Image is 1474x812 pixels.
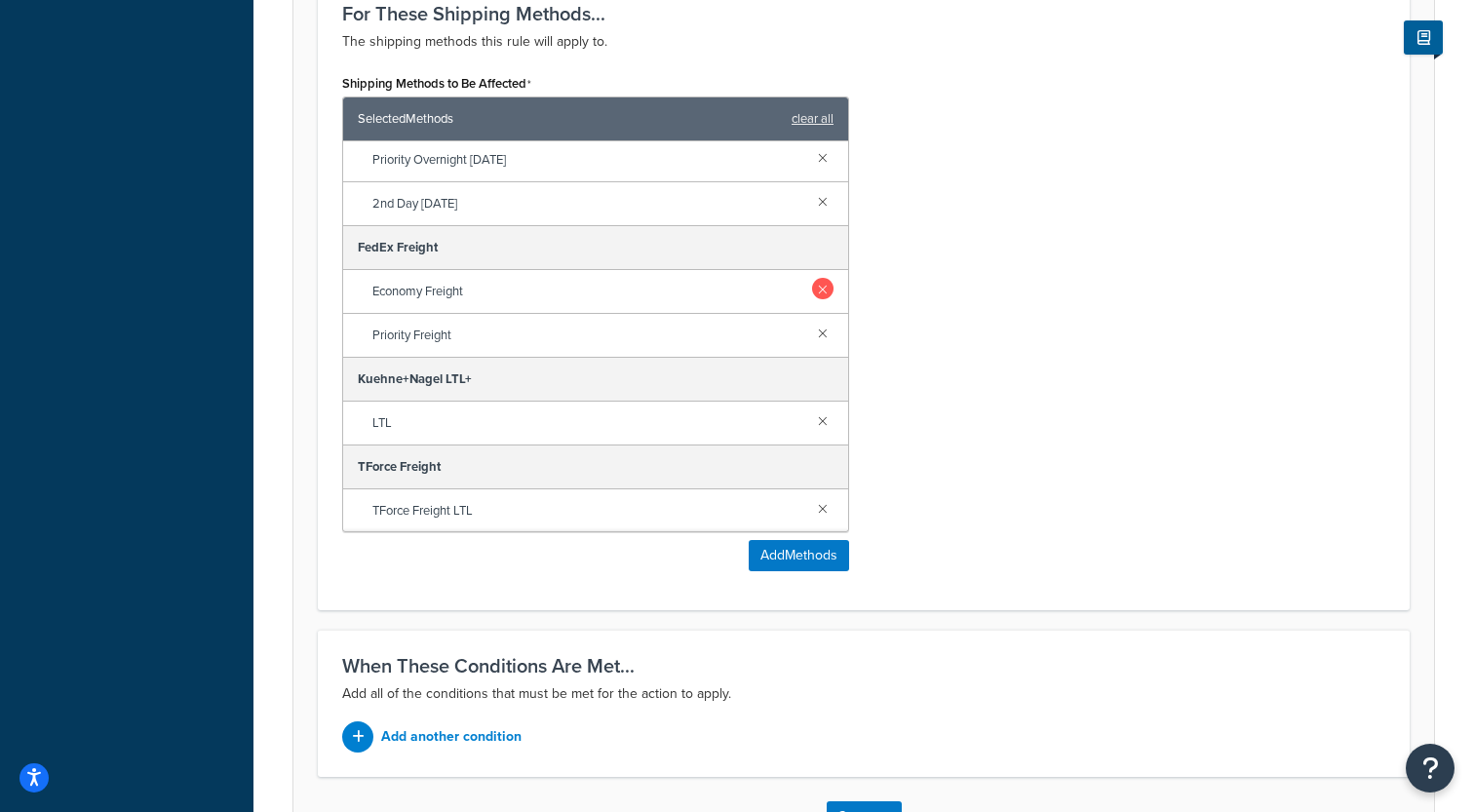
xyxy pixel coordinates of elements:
[372,190,802,217] span: 2nd Day [DATE]
[792,105,834,133] a: clear all
[342,682,1385,706] p: Add all of the conditions that must be met for the action to apply.
[372,497,802,524] span: TForce Freight LTL
[1406,744,1455,793] button: Open Resource Center
[749,540,849,571] button: AddMethods
[342,655,1385,677] h3: When These Conditions Are Met...
[372,409,802,437] span: LTL
[342,76,531,92] label: Shipping Methods to Be Affected
[343,445,848,489] div: TForce Freight
[372,322,802,349] span: Priority Freight
[1404,20,1443,55] button: Show Help Docs
[342,30,1385,54] p: The shipping methods this rule will apply to.
[358,105,782,133] span: Selected Methods
[343,226,848,270] div: FedEx Freight
[343,358,848,402] div: Kuehne+Nagel LTL+
[381,723,522,751] p: Add another condition
[372,146,802,174] span: Priority Overnight [DATE]
[372,278,802,305] span: Economy Freight
[342,3,1385,24] h3: For These Shipping Methods...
